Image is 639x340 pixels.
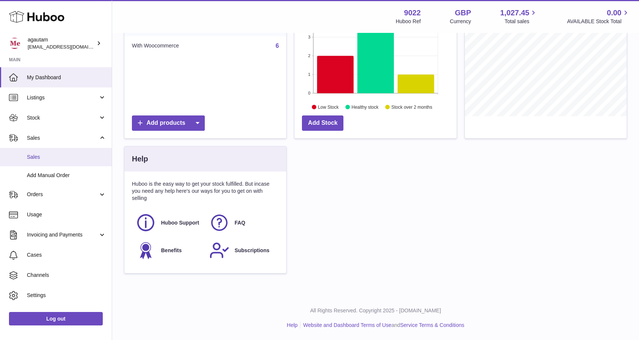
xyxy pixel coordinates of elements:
span: Channels [27,272,106,279]
a: Add Stock [302,115,343,131]
span: Benefits [161,247,182,254]
a: FAQ [209,213,275,233]
div: Huboo Ref [396,18,421,25]
strong: 9022 [404,8,421,18]
h3: Help [132,154,148,164]
a: 6 [275,43,279,49]
p: All Rights Reserved. Copyright 2025 - [DOMAIN_NAME] [118,307,633,314]
strong: GBP [455,8,471,18]
a: Log out [9,312,103,325]
span: Huboo Support [161,219,199,226]
span: Sales [27,154,106,161]
span: Usage [27,211,106,218]
span: 1,027.45 [500,8,530,18]
text: 2 [308,53,311,58]
a: Website and Dashboard Terms of Use [303,322,391,328]
span: [EMAIL_ADDRESS][DOMAIN_NAME] [28,44,110,50]
span: Stock [27,114,98,121]
a: Subscriptions [209,240,275,260]
span: My Dashboard [27,74,106,81]
span: Listings [27,94,98,101]
a: Help [287,322,298,328]
a: Service Terms & Conditions [400,322,464,328]
span: AVAILABLE Stock Total [567,18,630,25]
span: FAQ [235,219,246,226]
span: 0.00 [607,8,621,18]
a: Add products [132,115,205,131]
text: Healthy stock [352,104,379,109]
text: Low Stock [318,104,339,109]
li: and [300,322,464,329]
span: Invoicing and Payments [27,231,98,238]
p: Huboo is the easy way to get your stock fulfilled. But incase you need any help here's our ways f... [132,180,279,202]
span: Sales [27,135,98,142]
a: 1,027.45 Total sales [500,8,538,25]
span: Total sales [504,18,538,25]
span: Add Manual Order [27,172,106,179]
text: Stock over 2 months [392,104,432,109]
img: info@naturemedical.co.uk [9,38,20,49]
a: 0.00 AVAILABLE Stock Total [567,8,630,25]
a: Huboo Support [136,213,202,233]
span: Settings [27,292,106,299]
span: Orders [27,191,98,198]
td: With Woocommerce [124,36,225,56]
span: Subscriptions [235,247,269,254]
text: 1 [308,72,311,77]
text: 3 [308,35,311,39]
div: Currency [450,18,471,25]
span: Cases [27,251,106,259]
a: Benefits [136,240,202,260]
text: 0 [308,91,311,95]
div: agautam [28,36,95,50]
